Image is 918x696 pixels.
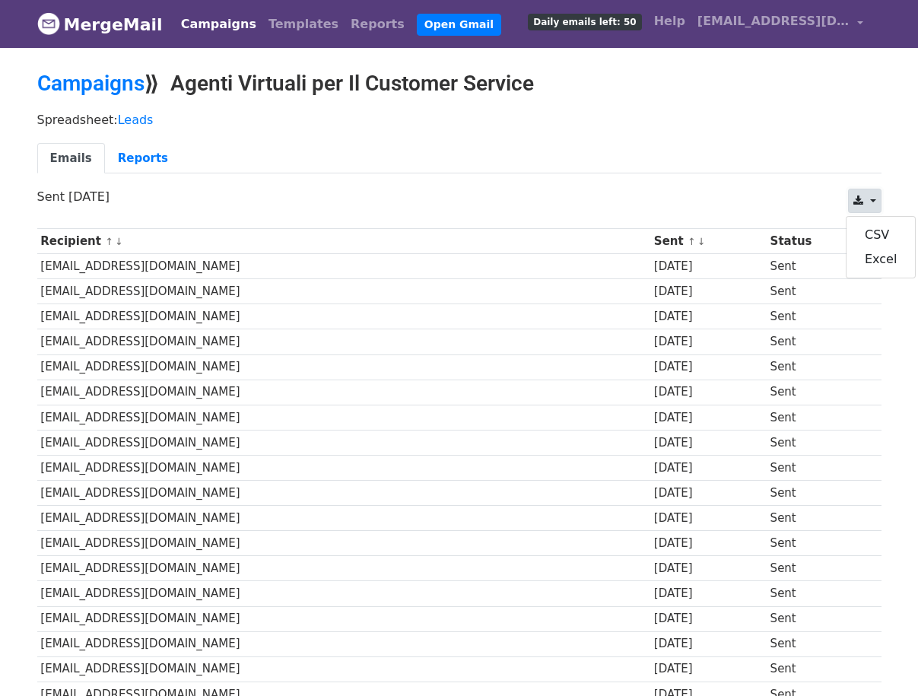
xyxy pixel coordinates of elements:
td: Sent [767,254,866,279]
a: Campaigns [37,71,145,96]
a: Templates [262,9,345,40]
a: [EMAIL_ADDRESS][DOMAIN_NAME] [691,6,869,42]
a: ↓ [115,236,123,247]
a: Reports [105,143,181,174]
iframe: Chat Widget [842,623,918,696]
a: Open Gmail [417,14,501,36]
td: Sent [767,455,866,480]
td: [EMAIL_ADDRESS][DOMAIN_NAME] [37,656,651,682]
p: Sent [DATE] [37,189,881,205]
td: Sent [767,380,866,405]
span: Daily emails left: 50 [528,14,641,30]
td: [EMAIL_ADDRESS][DOMAIN_NAME] [37,506,651,531]
td: [EMAIL_ADDRESS][DOMAIN_NAME] [37,581,651,606]
div: [DATE] [654,510,763,527]
a: Daily emails left: 50 [522,6,647,37]
div: [DATE] [654,610,763,628]
div: [DATE] [654,585,763,602]
a: ↑ [688,236,696,247]
a: CSV [847,223,915,247]
div: [DATE] [654,283,763,300]
td: [EMAIL_ADDRESS][DOMAIN_NAME] [37,481,651,506]
td: Sent [767,430,866,455]
td: [EMAIL_ADDRESS][DOMAIN_NAME] [37,631,651,656]
div: [DATE] [654,358,763,376]
td: Sent [767,581,866,606]
a: Emails [37,143,105,174]
img: MergeMail logo [37,12,60,35]
div: [DATE] [654,560,763,577]
td: Sent [767,304,866,329]
td: [EMAIL_ADDRESS][DOMAIN_NAME] [37,304,651,329]
td: [EMAIL_ADDRESS][DOMAIN_NAME] [37,329,651,354]
td: [EMAIL_ADDRESS][DOMAIN_NAME] [37,556,651,581]
td: Sent [767,481,866,506]
th: Status [767,229,866,254]
div: [DATE] [654,333,763,351]
td: [EMAIL_ADDRESS][DOMAIN_NAME] [37,455,651,480]
div: [DATE] [654,635,763,653]
h2: ⟫ Agenti Virtuali per Il Customer Service [37,71,881,97]
td: [EMAIL_ADDRESS][DOMAIN_NAME] [37,254,651,279]
div: [DATE] [654,434,763,452]
td: Sent [767,405,866,430]
td: Sent [767,279,866,304]
span: [EMAIL_ADDRESS][DOMAIN_NAME] [697,12,850,30]
div: [DATE] [654,258,763,275]
td: [EMAIL_ADDRESS][DOMAIN_NAME] [37,531,651,556]
td: Sent [767,531,866,556]
td: [EMAIL_ADDRESS][DOMAIN_NAME] [37,380,651,405]
td: Sent [767,606,866,631]
td: Sent [767,631,866,656]
td: [EMAIL_ADDRESS][DOMAIN_NAME] [37,405,651,430]
a: Leads [118,113,154,127]
div: [DATE] [654,535,763,552]
a: Campaigns [175,9,262,40]
th: Sent [650,229,767,254]
td: Sent [767,329,866,354]
a: Excel [847,247,915,272]
td: Sent [767,354,866,380]
p: Spreadsheet: [37,112,881,128]
a: Help [648,6,691,37]
td: [EMAIL_ADDRESS][DOMAIN_NAME] [37,354,651,380]
a: MergeMail [37,8,163,40]
div: [DATE] [654,383,763,401]
a: ↓ [697,236,706,247]
td: Sent [767,506,866,531]
a: ↑ [105,236,113,247]
th: Recipient [37,229,651,254]
td: Sent [767,556,866,581]
div: [DATE] [654,485,763,502]
div: [DATE] [654,409,763,427]
div: [DATE] [654,459,763,477]
td: [EMAIL_ADDRESS][DOMAIN_NAME] [37,606,651,631]
div: [DATE] [654,308,763,326]
div: [DATE] [654,660,763,678]
td: Sent [767,656,866,682]
td: [EMAIL_ADDRESS][DOMAIN_NAME] [37,430,651,455]
a: Reports [345,9,411,40]
td: [EMAIL_ADDRESS][DOMAIN_NAME] [37,279,651,304]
